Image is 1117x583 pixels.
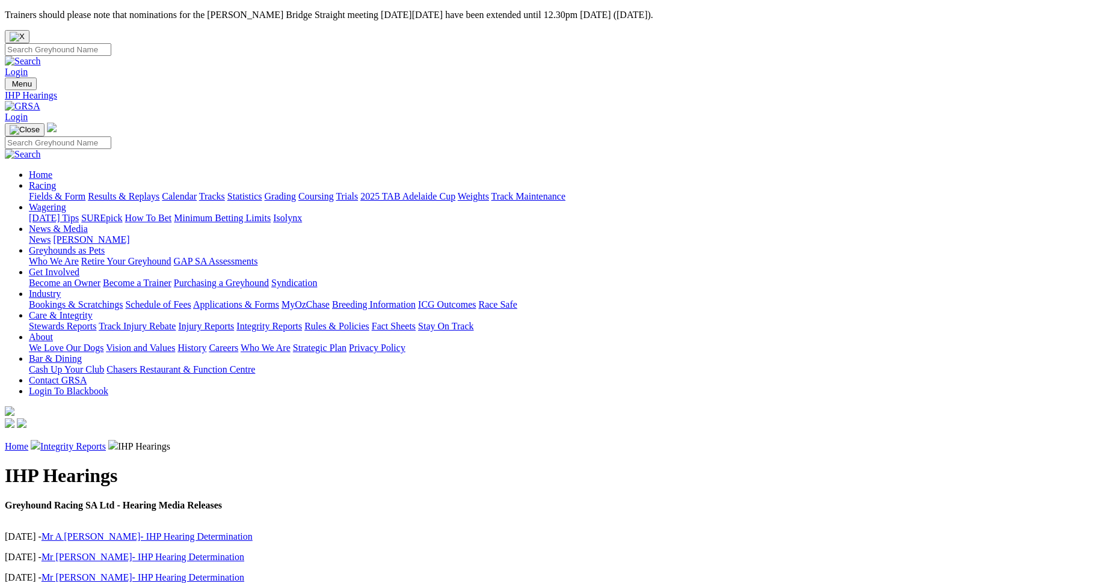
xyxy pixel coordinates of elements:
a: Privacy Policy [349,343,405,353]
a: Racing [29,180,56,191]
div: News & Media [29,234,1112,245]
a: Fact Sheets [372,321,416,331]
a: Get Involved [29,267,79,277]
img: chevron-right.svg [108,440,118,450]
a: Careers [209,343,238,353]
p: [DATE] - [5,572,1112,583]
img: GRSA [5,101,40,112]
p: [DATE] - [5,552,1112,563]
a: GAP SA Assessments [174,256,258,266]
a: Isolynx [273,213,302,223]
button: Toggle navigation [5,78,37,90]
img: logo-grsa-white.png [5,406,14,416]
a: Vision and Values [106,343,175,353]
button: Close [5,30,29,43]
a: Track Maintenance [491,191,565,201]
button: Toggle navigation [5,123,45,136]
a: Track Injury Rebate [99,321,176,331]
a: Bar & Dining [29,353,82,364]
a: Home [5,441,28,451]
a: Integrity Reports [40,441,106,451]
img: logo-grsa-white.png [47,123,57,132]
a: IHP Hearings [5,90,1112,101]
a: Who We Are [241,343,291,353]
a: Mr [PERSON_NAME]- IHP Hearing Determination [42,552,244,562]
a: Industry [29,288,61,299]
p: IHP Hearings [5,440,1112,452]
h1: IHP Hearings [5,465,1112,487]
a: Become an Owner [29,278,100,288]
a: Applications & Forms [193,299,279,310]
a: Syndication [271,278,317,288]
div: Wagering [29,213,1112,224]
img: Search [5,149,41,160]
a: [DATE] Tips [29,213,79,223]
img: X [10,32,25,41]
a: Login [5,67,28,77]
a: Fields & Form [29,191,85,201]
div: About [29,343,1112,353]
a: Care & Integrity [29,310,93,320]
a: News & Media [29,224,88,234]
p: [DATE] - [5,531,1112,542]
span: Menu [12,79,32,88]
a: Integrity Reports [236,321,302,331]
a: Bookings & Scratchings [29,299,123,310]
a: Breeding Information [332,299,416,310]
a: Rules & Policies [304,321,369,331]
a: Mr [PERSON_NAME]- IHP Hearing Determination [42,572,244,582]
a: Login To Blackbook [29,386,108,396]
a: 2025 TAB Adelaide Cup [360,191,455,201]
div: Bar & Dining [29,364,1112,375]
a: Calendar [162,191,197,201]
a: Purchasing a Greyhound [174,278,269,288]
a: Results & Replays [88,191,159,201]
a: Race Safe [478,299,517,310]
a: Grading [265,191,296,201]
a: Weights [458,191,489,201]
p: Trainers should please note that nominations for the [PERSON_NAME] Bridge Straight meeting [DATE]... [5,10,1112,20]
a: Injury Reports [178,321,234,331]
a: Trials [336,191,358,201]
div: Care & Integrity [29,321,1112,332]
a: Become a Trainer [103,278,171,288]
a: Strategic Plan [293,343,346,353]
a: Wagering [29,202,66,212]
img: Close [10,125,40,135]
a: Tracks [199,191,225,201]
a: History [177,343,206,353]
a: Login [5,112,28,122]
a: Stay On Track [418,321,473,331]
a: About [29,332,53,342]
div: Industry [29,299,1112,310]
a: Who We Are [29,256,79,266]
a: Stewards Reports [29,321,96,331]
a: Mr A [PERSON_NAME]- IHP Hearing Determination [42,531,253,542]
a: How To Bet [125,213,172,223]
div: Get Involved [29,278,1112,288]
a: Statistics [227,191,262,201]
div: Greyhounds as Pets [29,256,1112,267]
strong: Greyhound Racing SA Ltd - Hearing Media Releases [5,500,222,510]
div: Racing [29,191,1112,202]
img: Search [5,56,41,67]
a: We Love Our Dogs [29,343,103,353]
img: chevron-right.svg [31,440,40,450]
input: Search [5,136,111,149]
a: [PERSON_NAME] [53,234,129,245]
a: ICG Outcomes [418,299,476,310]
a: Schedule of Fees [125,299,191,310]
img: twitter.svg [17,418,26,428]
img: facebook.svg [5,418,14,428]
a: Coursing [298,191,334,201]
a: Cash Up Your Club [29,364,104,374]
input: Search [5,43,111,56]
a: Minimum Betting Limits [174,213,271,223]
a: SUREpick [81,213,122,223]
a: Home [29,169,52,180]
a: News [29,234,51,245]
a: MyOzChase [282,299,330,310]
a: Chasers Restaurant & Function Centre [106,364,255,374]
a: Contact GRSA [29,375,87,385]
